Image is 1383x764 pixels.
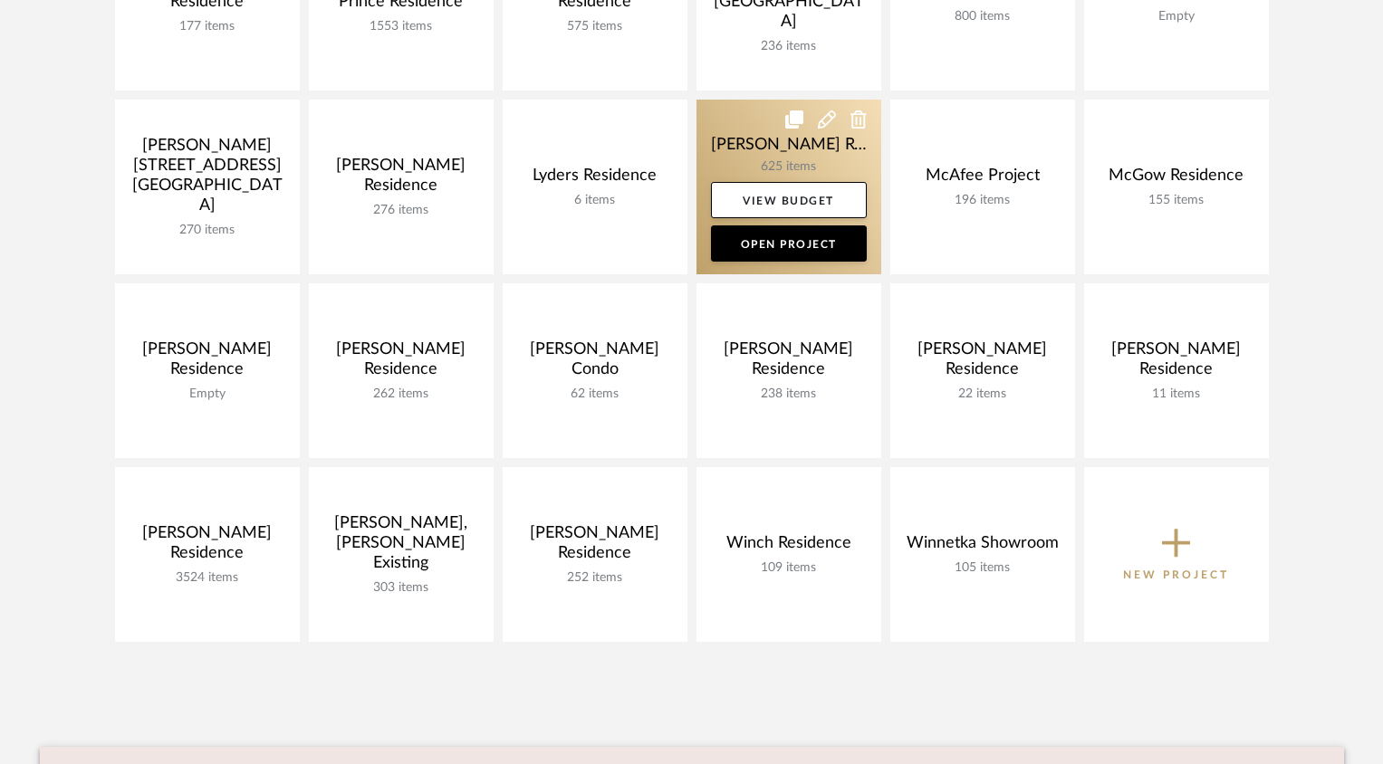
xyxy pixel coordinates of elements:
p: New Project [1123,566,1229,584]
div: [PERSON_NAME] Residence [711,339,867,387]
div: 22 items [905,387,1061,402]
div: McAfee Project [905,166,1061,193]
div: 11 items [1099,387,1254,402]
div: 196 items [905,193,1061,208]
div: 1553 items [323,19,479,34]
div: [PERSON_NAME] Residence [323,339,479,387]
div: 262 items [323,387,479,402]
div: [PERSON_NAME] Residence [1099,339,1254,387]
div: [PERSON_NAME] Condo [517,339,673,387]
div: [PERSON_NAME] Residence [905,339,1061,387]
a: Open Project [711,225,867,262]
div: [PERSON_NAME], [PERSON_NAME] Existing [323,513,479,580]
div: 303 items [323,580,479,596]
a: View Budget [711,182,867,218]
div: Empty [130,387,285,402]
div: Winnetka Showroom [905,533,1061,560]
button: New Project [1084,467,1269,642]
div: 270 items [130,223,285,238]
div: 238 items [711,387,867,402]
div: 6 items [517,193,673,208]
div: Winch Residence [711,533,867,560]
div: [PERSON_NAME] Residence [130,339,285,387]
div: 177 items [130,19,285,34]
div: 109 items [711,560,867,576]
div: 105 items [905,560,1061,576]
div: 3524 items [130,570,285,586]
div: Empty [1099,9,1254,24]
div: 62 items [517,387,673,402]
div: 236 items [711,39,867,54]
div: 276 items [323,203,479,218]
div: Lyders Residence [517,166,673,193]
div: [PERSON_NAME] Residence [130,523,285,570]
div: 252 items [517,570,673,586]
div: McGow Residence [1099,166,1254,193]
div: [PERSON_NAME] [STREET_ADDRESS][GEOGRAPHIC_DATA] [130,136,285,223]
div: 575 items [517,19,673,34]
div: [PERSON_NAME] Residence [517,523,673,570]
div: 155 items [1099,193,1254,208]
div: [PERSON_NAME] Residence [323,156,479,203]
div: 800 items [905,9,1061,24]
